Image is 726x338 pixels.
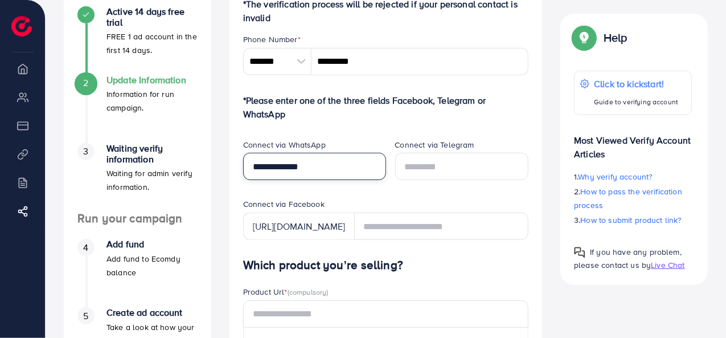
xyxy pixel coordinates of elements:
[243,139,326,150] label: Connect via WhatsApp
[579,171,653,182] span: Why verify account?
[11,16,32,36] img: logo
[395,139,474,150] label: Connect via Telegram
[581,214,682,226] span: How to submit product link?
[64,6,211,75] li: Active 14 days free trial
[83,145,88,158] span: 3
[243,286,329,298] label: Product Url
[574,246,682,271] span: If you have any problem, please contact us by
[574,124,692,161] p: Most Viewed Verify Account Articles
[106,307,198,318] h4: Create ad account
[288,287,329,297] span: (compulsory)
[574,170,692,184] p: 1.
[106,30,198,57] p: FREE 1 ad account in the first 14 days.
[243,258,529,272] h4: Which product you’re selling?
[83,310,88,323] span: 5
[64,75,211,143] li: Update Information
[106,6,198,28] h4: Active 14 days free trial
[106,87,198,115] p: Information for run campaign.
[574,213,692,227] p: 3.
[64,239,211,307] li: Add fund
[64,143,211,211] li: Waiting verify information
[106,252,198,279] p: Add fund to Ecomdy balance
[604,31,627,44] p: Help
[574,27,594,48] img: Popup guide
[594,95,678,109] p: Guide to verifying account
[64,211,211,226] h4: Run your campaign
[243,198,325,210] label: Connect via Facebook
[574,247,585,258] img: Popup guide
[106,143,198,165] h4: Waiting verify information
[651,259,684,271] span: Live Chat
[106,166,198,194] p: Waiting for admin verify information.
[243,93,529,121] p: *Please enter one of the three fields Facebook, Telegram or WhatsApp
[106,75,198,85] h4: Update Information
[574,185,692,212] p: 2.
[106,239,198,250] h4: Add fund
[83,241,88,254] span: 4
[83,76,88,89] span: 2
[243,213,355,240] div: [URL][DOMAIN_NAME]
[243,34,301,45] label: Phone Number
[574,186,682,211] span: How to pass the verification process
[594,77,678,91] p: Click to kickstart!
[678,287,717,329] iframe: Chat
